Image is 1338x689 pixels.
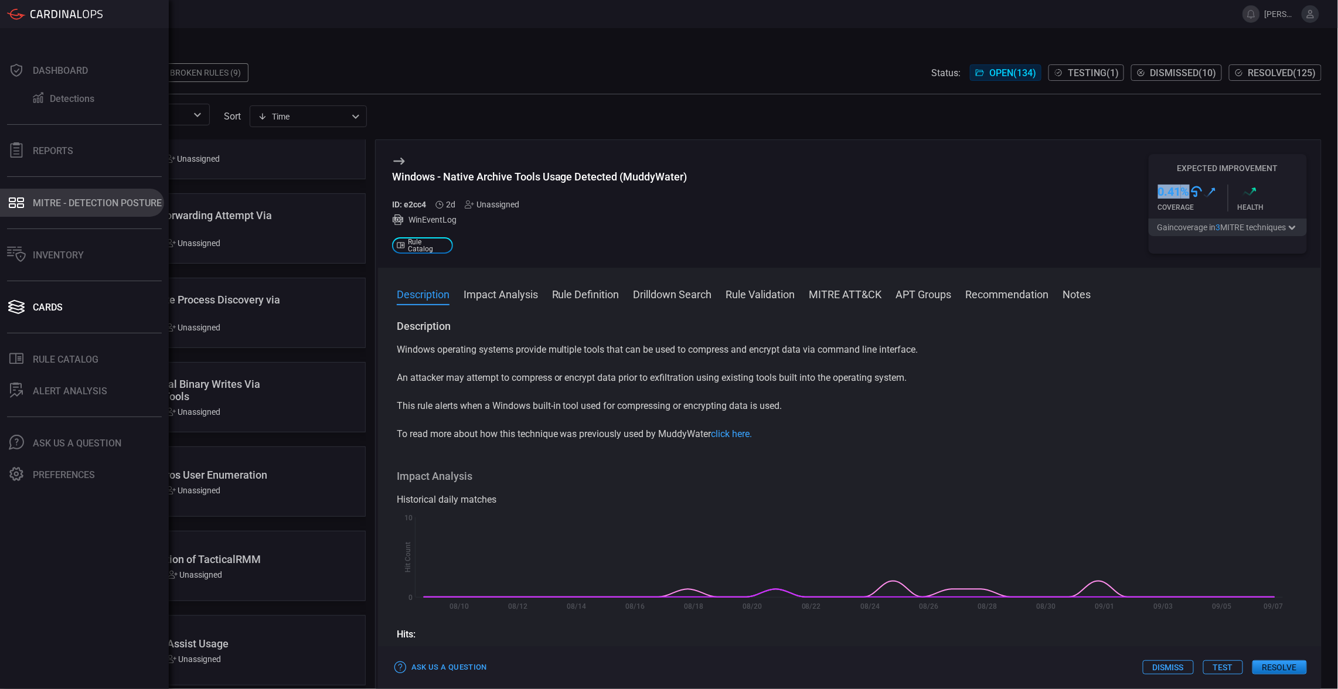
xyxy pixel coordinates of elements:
[408,594,413,602] text: 0
[392,200,426,209] h5: ID: e2cc4
[33,386,107,397] div: ALERT ANALYSIS
[404,542,412,572] text: Hit Count
[464,286,538,301] button: Impact Analysis
[166,486,221,495] div: Unassigned
[33,469,95,480] div: Preferences
[552,286,619,301] button: Rule Definition
[465,200,519,209] div: Unassigned
[397,399,1302,413] p: This rule alerts when a Windows built-in tool used for compressing or encrypting data is used.
[87,209,281,234] div: Windows - Port Forwarding Attempt Via SSH
[397,427,1302,441] p: To read more about how this technique was previously used by MuddyWater
[166,323,221,332] div: Unassigned
[33,354,98,365] div: Rule Catalog
[802,602,821,610] text: 08/22
[860,602,880,610] text: 08/24
[397,629,416,640] strong: Hits:
[33,438,121,449] div: Ask Us A Question
[625,602,645,610] text: 08/16
[931,67,961,79] span: Status:
[1229,64,1322,81] button: Resolved(125)
[87,469,281,481] div: Windows - Kerberos User Enumeration
[397,319,1302,333] h3: Description
[166,238,221,248] div: Unassigned
[1149,163,1307,173] h5: Expected Improvement
[50,93,94,104] div: Detections
[684,602,703,610] text: 08/18
[1158,203,1228,212] div: Coverage
[392,170,687,183] div: Windows - Native Archive Tools Usage Detected (MuddyWater)
[166,407,221,417] div: Unassigned
[1158,185,1190,199] h3: 0.41 %
[508,602,527,610] text: 08/12
[1216,223,1221,232] span: 3
[397,469,1302,483] h3: Impact Analysis
[33,250,84,261] div: Inventory
[397,343,1302,357] p: Windows operating systems provide multiple tools that can be used to compress and encrypt data vi...
[1063,286,1091,301] button: Notes
[392,214,687,226] div: WinEventLog
[1212,602,1231,610] text: 09/05
[33,145,73,156] div: Reports
[1149,219,1307,236] button: Gaincoverage in3MITRE techniques
[1153,602,1173,610] text: 09/03
[1048,64,1124,81] button: Testing(1)
[711,428,753,439] a: click here.
[446,200,455,209] span: Sep 10, 2025 6:29 AM
[1203,660,1243,674] button: Test
[966,286,1049,301] button: Recommendation
[397,286,450,301] button: Description
[743,602,762,610] text: 08/20
[1150,67,1217,79] span: Dismissed ( 10 )
[896,286,952,301] button: APT Groups
[33,197,162,209] div: MITRE - Detection Posture
[1068,67,1119,79] span: Testing ( 1 )
[33,65,88,76] div: Dashboard
[408,238,448,253] span: Rule Catalog
[989,67,1036,79] span: Open ( 134 )
[1252,660,1307,674] button: Resolve
[392,659,490,677] button: Ask Us a Question
[1143,660,1194,674] button: Dismiss
[634,286,712,301] button: Drilldown Search
[404,514,413,522] text: 10
[1265,9,1297,19] span: [PERSON_NAME].[PERSON_NAME]
[397,371,1302,385] p: An attacker may attempt to compress or encrypt data prior to exfiltration using existing tools bu...
[166,154,220,163] div: Unassigned
[33,302,63,313] div: Cards
[1248,67,1316,79] span: Resolved ( 125 )
[450,602,469,610] text: 08/10
[87,294,281,318] div: Windows - Remote Process Discovery via Tasklist
[397,493,1302,507] div: Historical daily matches
[919,602,938,610] text: 08/26
[1238,203,1308,212] div: Health
[189,107,206,123] button: Open
[87,637,281,650] div: Windows - Quick Assist Usage
[978,602,997,610] text: 08/28
[87,553,281,565] div: Windows - Detection of TacticalRMM
[726,286,795,301] button: Rule Validation
[970,64,1041,81] button: Open(134)
[1264,602,1283,610] text: 09/07
[167,654,222,664] div: Unassigned
[87,378,281,403] div: Windows - Unusual Binary Writes Via Remote Control Tools
[168,570,223,579] div: Unassigned
[1095,602,1114,610] text: 09/01
[224,111,241,122] label: sort
[1131,64,1222,81] button: Dismissed(10)
[809,286,882,301] button: MITRE ATT&CK
[163,63,248,82] div: Broken Rules (9)
[1036,602,1056,610] text: 08/30
[258,111,348,122] div: Time
[567,602,586,610] text: 08/14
